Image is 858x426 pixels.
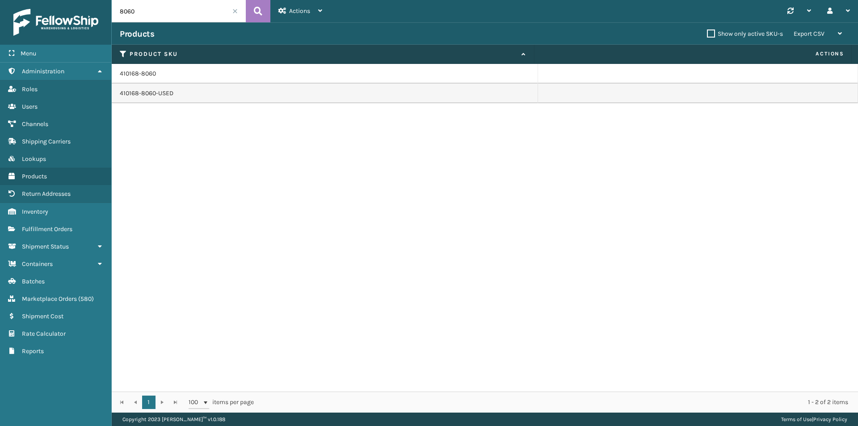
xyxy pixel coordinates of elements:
[13,9,98,36] img: logo
[22,155,46,163] span: Lookups
[120,89,173,98] a: 410168-8060-USED
[22,208,48,215] span: Inventory
[22,85,38,93] span: Roles
[22,243,69,250] span: Shipment Status
[22,278,45,285] span: Batches
[78,295,94,303] span: ( 580 )
[142,396,156,409] a: 1
[22,67,64,75] span: Administration
[21,50,36,57] span: Menu
[22,103,38,110] span: Users
[22,173,47,180] span: Products
[130,50,517,58] label: Product SKU
[189,398,202,407] span: 100
[22,347,44,355] span: Reports
[537,46,850,61] span: Actions
[22,260,53,268] span: Containers
[289,7,310,15] span: Actions
[22,190,71,198] span: Return Addresses
[189,396,254,409] span: items per page
[781,413,847,426] div: |
[22,295,77,303] span: Marketplace Orders
[266,398,848,407] div: 1 - 2 of 2 items
[707,30,783,38] label: Show only active SKU-s
[22,138,71,145] span: Shipping Carriers
[813,416,847,422] a: Privacy Policy
[22,330,66,337] span: Rate Calculator
[781,416,812,422] a: Terms of Use
[120,29,154,39] h3: Products
[22,120,48,128] span: Channels
[22,225,72,233] span: Fulfillment Orders
[22,312,63,320] span: Shipment Cost
[794,30,824,38] span: Export CSV
[122,413,225,426] p: Copyright 2023 [PERSON_NAME]™ v 1.0.188
[120,69,156,78] a: 410168-8060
